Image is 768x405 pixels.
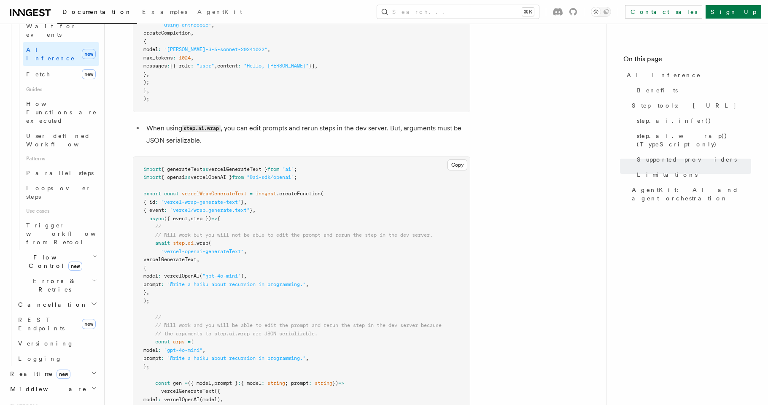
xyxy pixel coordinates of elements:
span: const [155,380,170,386]
span: : [167,63,170,69]
a: Contact sales [625,5,702,19]
span: ; prompt [285,380,309,386]
span: inngest [256,191,276,197]
span: // Will work and you will be able to edit the prompt and rerun the step in the dev server because [155,322,442,328]
span: : [173,55,176,61]
span: "using-anthropic" [161,22,211,28]
span: , [197,256,199,262]
span: as [185,174,191,180]
span: Supported providers [637,155,737,164]
span: , [211,380,214,386]
span: .createFunction [276,191,321,197]
span: "@ai-sdk/openai" [247,174,294,180]
span: 1024 [179,55,191,61]
span: step [173,240,185,246]
span: : [158,273,161,279]
span: string [267,380,285,386]
span: { [143,38,146,44]
span: vercelGenerateText [143,256,197,262]
span: , [202,347,205,353]
span: "gpt-4o-mini" [202,273,241,279]
span: ; [294,174,297,180]
span: , [211,22,214,28]
span: new [68,262,82,271]
span: messages [143,63,167,69]
button: Errors & Retries [15,273,99,297]
span: prompt [143,281,161,287]
a: Wait for events [23,19,99,42]
span: = [185,380,188,386]
span: "Hello, [PERSON_NAME]" [244,63,309,69]
span: , [188,216,191,221]
span: ( [208,240,211,246]
a: User-defined Workflows [23,128,99,152]
span: User-defined Workflows [26,132,102,148]
span: "ai" [282,166,294,172]
span: , [146,289,149,295]
span: , [253,207,256,213]
span: Errors & Retries [15,277,92,294]
a: Versioning [15,336,99,351]
a: Parallel steps [23,165,99,181]
span: = [188,339,191,345]
span: AI Inference [26,46,75,62]
span: "vercel-wrap-generate-text" [161,199,241,205]
span: . [185,240,188,246]
span: : [309,380,312,386]
span: Middleware [7,385,87,393]
span: Documentation [62,8,132,15]
span: vercelOpenAI } [191,174,232,180]
span: new [82,69,96,79]
span: vercelGenerateText } [208,166,267,172]
a: Step tools: [URL] [628,98,751,113]
span: AgentKit: AI and agent orchestration [632,186,751,202]
kbd: ⌘K [522,8,534,16]
button: Toggle dark mode [591,7,611,17]
span: { generateText [161,166,202,172]
span: } [250,207,253,213]
span: "vercel-openai-generateText" [161,248,244,254]
span: model [143,46,158,52]
span: Use cases [23,204,99,218]
span: , [191,55,194,61]
span: : [238,63,241,69]
span: "gpt-4o-mini" [164,347,202,353]
span: ); [143,298,149,304]
span: await [155,240,170,246]
span: ; [294,166,297,172]
span: : [191,63,194,69]
span: [{ role [170,63,191,69]
span: , [220,397,223,402]
span: , [244,199,247,205]
span: }) [332,380,338,386]
a: step.ai.infer() [633,113,751,128]
span: new [57,370,70,379]
span: : [238,380,241,386]
a: Trigger workflows from Retool [23,218,99,250]
span: : [164,207,167,213]
span: ({ [214,388,220,394]
span: { id [143,199,155,205]
span: : [161,355,164,361]
span: model [143,397,158,402]
button: Copy [447,159,467,170]
span: ai [188,240,194,246]
span: ( [199,273,202,279]
h4: On this page [623,54,751,67]
span: ); [143,79,149,85]
span: vercelOpenAI [164,397,199,402]
span: Cancellation [15,300,88,309]
a: Benefits [633,83,751,98]
span: prompt } [214,380,238,386]
span: createCompletion [143,30,191,36]
a: REST Endpointsnew [15,312,99,336]
span: import [143,174,161,180]
span: vercelGenerateText [161,388,214,394]
a: AgentKit [192,3,247,23]
span: : [158,397,161,402]
span: How Functions are executed [26,100,97,124]
span: max_tokens [143,55,173,61]
a: step.ai.wrap() (TypeScript only) [633,128,751,152]
a: Documentation [57,3,137,24]
span: Guides [23,83,99,96]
